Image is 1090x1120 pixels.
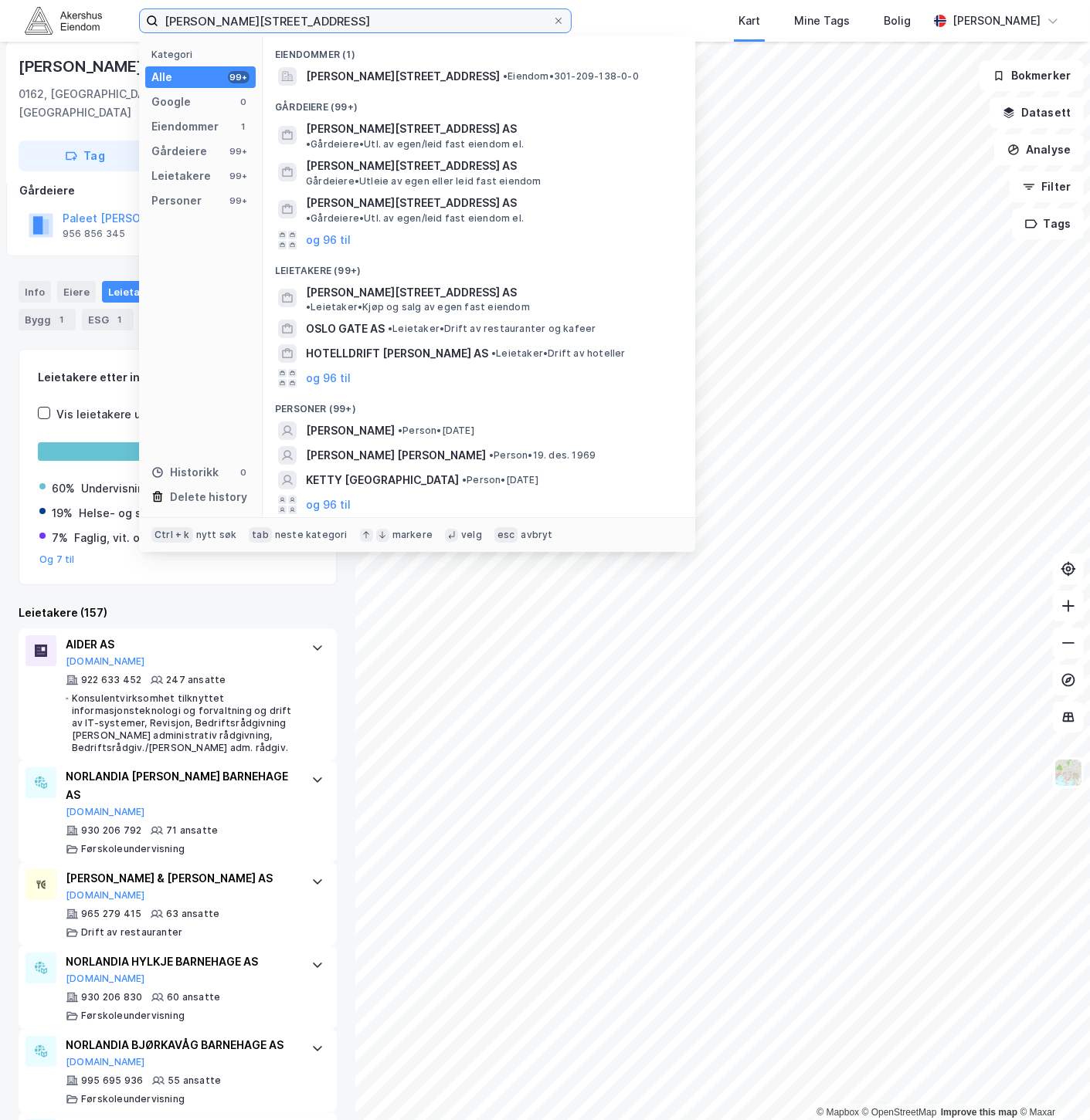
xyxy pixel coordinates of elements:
div: 99+ [228,170,250,182]
span: • [388,323,392,334]
div: Eiere [57,281,96,303]
button: Og 7 til [39,553,75,566]
div: Gårdeiere [19,181,336,200]
span: [PERSON_NAME][STREET_ADDRESS] AS [306,283,517,302]
button: [DOMAIN_NAME] [66,973,145,985]
span: [PERSON_NAME] [306,421,395,440]
span: • [462,474,467,486]
div: Leietakere [102,281,193,303]
div: Leietakere (99+) [263,252,695,280]
div: Kategori [151,49,256,60]
span: [PERSON_NAME][STREET_ADDRESS] [306,67,500,86]
div: Eiendommer [151,117,219,136]
div: 0162, [GEOGRAPHIC_DATA], [GEOGRAPHIC_DATA] [19,85,213,122]
div: Delete history [170,488,247,506]
div: 99+ [228,195,250,207]
span: • [306,301,311,313]
button: Bokmerker [980,60,1084,91]
span: Person • [DATE] [462,474,538,486]
div: Førskoleundervisning [81,1093,185,1105]
a: OpenStreetMap [862,1107,937,1118]
span: Gårdeiere • Utleie av egen eller leid fast eiendom [306,175,542,188]
span: [PERSON_NAME] [PERSON_NAME] [306,446,486,465]
span: OSLO GATE AS [306,320,385,338]
a: Mapbox [817,1107,859,1118]
input: Søk på adresse, matrikkel, gårdeiere, leietakere eller personer [158,9,552,32]
div: 1 [237,120,250,133]
button: Tags [1012,208,1084,239]
div: Google [151,93,191,111]
div: Kart [739,12,760,30]
div: AIDER AS [66,635,296,654]
div: Vis leietakere uten ansatte [56,405,203,424]
span: • [306,212,311,224]
span: [PERSON_NAME][STREET_ADDRESS] AS [306,157,677,175]
div: NORLANDIA HYLKJE BARNEHAGE AS [66,953,296,971]
div: Førskoleundervisning [81,843,185,855]
button: Datasett [990,97,1084,128]
span: • [306,138,311,150]
div: 60 ansatte [167,991,220,1003]
button: Analyse [994,134,1084,165]
button: [DOMAIN_NAME] [66,655,145,668]
button: og 96 til [306,231,351,249]
div: 956 856 345 [63,228,125,240]
div: [PERSON_NAME] [952,12,1041,30]
div: Undervisning [81,479,151,498]
div: Personer [151,191,202,210]
div: 19% [52,504,73,523]
iframe: Chat Widget [1013,1046,1090,1120]
div: Gårdeiere (99+) [263,89,695,117]
span: • [491,347,496,359]
div: 99+ [228,145,250,157]
span: Leietaker • Drift av hoteller [491,347,626,360]
div: 922 633 452 [81,674,141,686]
div: Helse- og sosialtjenester [79,504,216,523]
span: Eiendom • 301-209-138-0-0 [503,70,639,83]
span: • [398,425,402,436]
div: Info [19,281,51,303]
div: Førskoleundervisning [81,1010,185,1022]
div: Leietakere (157) [19,604,337,622]
div: Faglig, vit. og tekn. tjenesteyting [74,529,253,547]
div: Historikk [151,463,219,482]
div: 55 ansatte [168,1074,221,1087]
div: Konsulentvirksomhet tilknyttet informasjonsteknologi og forvaltning og drift av IT-systemer, Revi... [72,692,296,754]
div: 930 206 830 [81,991,142,1003]
div: 71 ansatte [166,824,218,837]
button: Tag [19,140,151,171]
div: Bolig [884,12,911,30]
span: Gårdeiere • Utl. av egen/leid fast eiendom el. [306,212,524,225]
div: NORLANDIA [PERSON_NAME] BARNEHAGE AS [66,767,296,804]
div: NORLANDIA BJØRKAVÅG BARNEHAGE AS [66,1036,296,1054]
span: [PERSON_NAME][STREET_ADDRESS] AS [306,120,517,138]
button: og 96 til [306,496,351,514]
div: 60% [52,479,75,498]
div: 965 279 415 [81,908,141,920]
div: 1 [54,312,70,327]
div: 99+ [228,71,250,83]
div: Alle [151,68,172,86]
div: tab [249,527,272,543]
div: markere [392,529,433,541]
div: nytt søk [196,529,237,541]
span: • [503,70,508,82]
div: 247 ansatte [166,674,226,686]
button: og 96 til [306,369,351,387]
div: ESG [82,309,134,330]
div: 0 [237,96,250,108]
div: velg [461,529,482,541]
span: Leietaker • Drift av restauranter og kafeer [388,323,596,335]
div: Mine Tags [794,12,850,30]
div: 63 ansatte [166,908,219,920]
span: • [489,449,494,461]
button: Filter [1010,171,1084,202]
span: Person • 19. des. 1969 [489,449,596,462]
div: avbryt [521,529,552,541]
span: KETTY [GEOGRAPHIC_DATA] [306,471,459,489]
div: esc [494,527,518,543]
div: Leietakere etter industri [38,368,317,387]
span: HOTELLDRIFT [PERSON_NAME] AS [306,344,488,363]
div: 995 695 936 [81,1074,143,1087]
div: 930 206 792 [81,824,141,837]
